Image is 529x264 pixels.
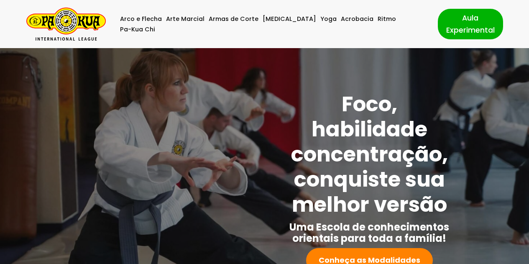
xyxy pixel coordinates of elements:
strong: Uma Escola de conhecimentos orientais para toda a família! [289,220,449,245]
a: Acrobacia [341,14,373,24]
a: Pa-Kua Chi [120,24,155,35]
a: Ritmo [378,14,396,24]
div: Menu primário [118,14,425,35]
a: Aula Experimental [438,9,503,39]
a: [MEDICAL_DATA] [263,14,316,24]
a: Armas de Corte [209,14,258,24]
a: Arte Marcial [166,14,204,24]
a: Arco e Flecha [120,14,162,24]
a: Yoga [320,14,337,24]
a: Pa-Kua Brasil Uma Escola de conhecimentos orientais para toda a família. Foco, habilidade concent... [26,8,106,41]
strong: Foco, habilidade concentração, conquiste sua melhor versão [291,89,448,219]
